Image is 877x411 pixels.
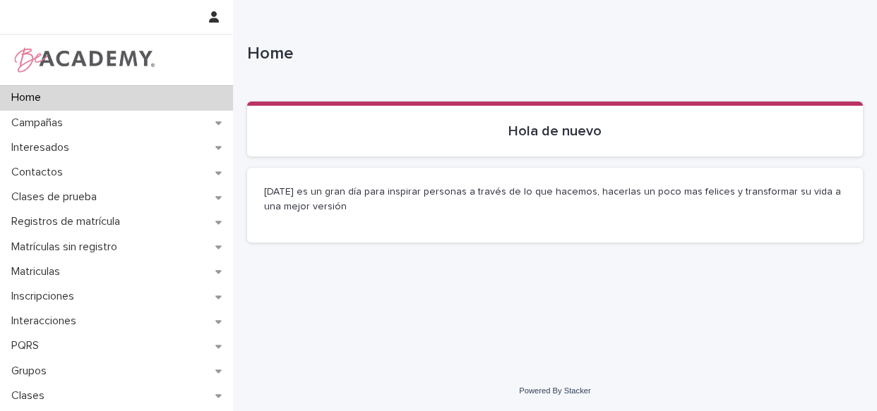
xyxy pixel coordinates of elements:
p: [DATE] es un gran día para inspirar personas a través de lo que hacemos, hacerlas un poco mas fel... [264,185,846,214]
p: Home [247,44,857,64]
p: Interesados [6,141,80,154]
p: Matrículas sin registro [6,240,129,254]
p: Clases [6,389,56,403]
p: Inscripciones [6,290,85,303]
img: WPrjXfSUmiLcdUfaYY4Q [11,46,156,74]
p: Grupos [6,364,58,378]
p: Hola de nuevo [264,123,846,140]
p: Contactos [6,166,74,179]
a: Powered By Stacker [519,386,590,395]
p: Clases de prueba [6,190,108,204]
p: Registros de matrícula [6,215,131,228]
p: Home [6,91,52,104]
p: Campañas [6,116,74,130]
p: Matriculas [6,265,71,278]
p: Interacciones [6,314,88,328]
p: PQRS [6,339,50,352]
